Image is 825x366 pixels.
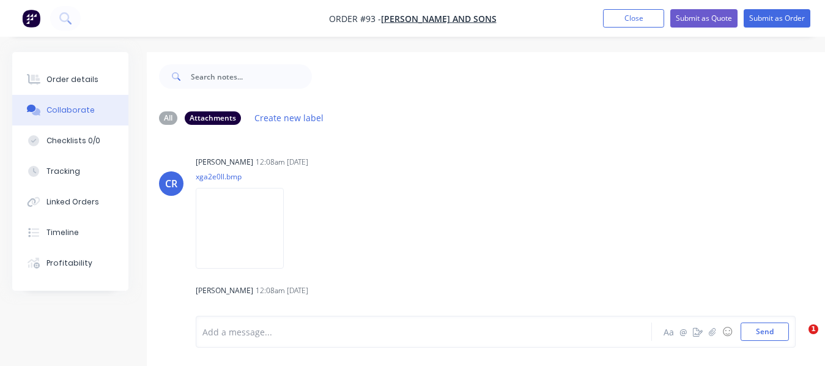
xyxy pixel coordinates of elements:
[196,157,253,168] div: [PERSON_NAME]
[661,324,676,339] button: Aa
[46,258,92,269] div: Profitability
[46,135,100,146] div: Checklists 0/0
[329,13,381,24] span: Order #93 -
[196,285,253,296] div: [PERSON_NAME]
[46,105,95,116] div: Collaborate
[12,248,128,278] button: Profitability
[12,217,128,248] button: Timeline
[191,64,312,89] input: Search notes...
[46,74,98,85] div: Order details
[381,13,497,24] a: [PERSON_NAME] and Sons
[159,111,177,125] div: All
[744,9,810,28] button: Submit as Order
[12,95,128,125] button: Collaborate
[256,285,308,296] div: 12:08am [DATE]
[720,324,734,339] button: ☺
[185,111,241,125] div: Attachments
[256,157,308,168] div: 12:08am [DATE]
[12,156,128,187] button: Tracking
[741,323,789,341] button: Send
[46,166,80,177] div: Tracking
[783,324,813,354] iframe: Intercom live chat
[196,171,296,182] p: xga2e0ll.bmp
[22,9,40,28] img: Factory
[248,110,330,126] button: Create new label
[12,187,128,217] button: Linked Orders
[46,196,99,207] div: Linked Orders
[670,9,738,28] button: Submit as Quote
[603,9,664,28] button: Close
[165,176,177,191] div: CR
[12,64,128,95] button: Order details
[808,324,818,334] span: 1
[46,227,79,238] div: Timeline
[12,125,128,156] button: Checklists 0/0
[676,324,690,339] button: @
